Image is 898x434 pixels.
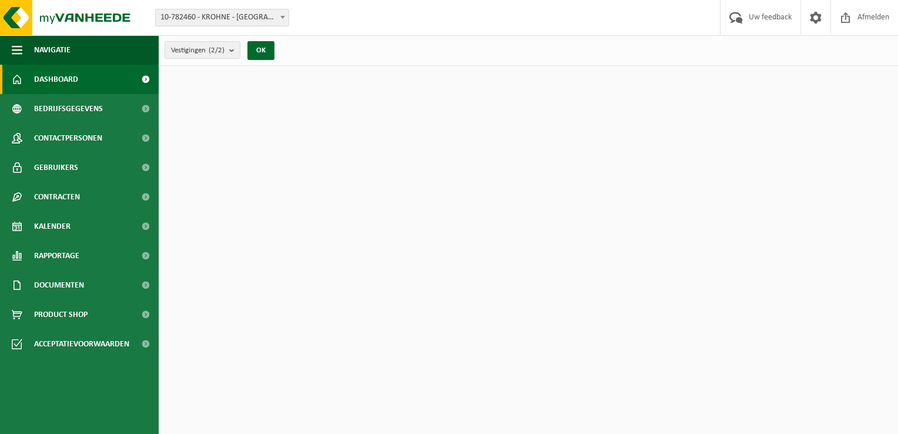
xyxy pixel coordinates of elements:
button: OK [247,41,274,60]
span: Contracten [34,182,80,212]
button: Vestigingen(2/2) [165,41,240,59]
span: 10-782460 - KROHNE - MECHELEN [155,9,289,26]
count: (2/2) [209,46,224,54]
span: Dashboard [34,65,78,94]
span: 10-782460 - KROHNE - MECHELEN [156,9,289,26]
span: Contactpersonen [34,123,102,153]
span: Navigatie [34,35,71,65]
span: Vestigingen [171,42,224,59]
span: Rapportage [34,241,79,271]
span: Documenten [34,271,84,300]
span: Gebruikers [34,153,78,182]
span: Bedrijfsgegevens [34,94,103,123]
span: Kalender [34,212,71,241]
span: Product Shop [34,300,88,329]
span: Acceptatievoorwaarden [34,329,129,359]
